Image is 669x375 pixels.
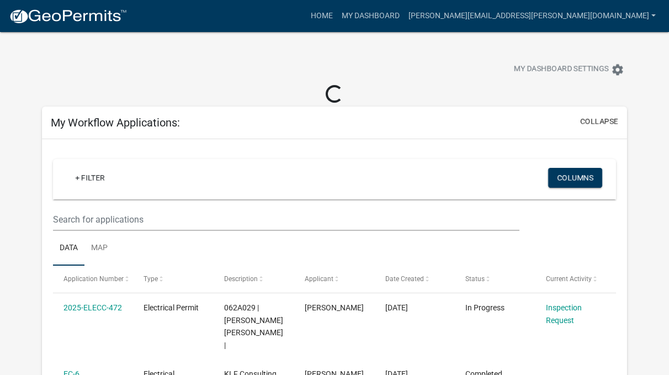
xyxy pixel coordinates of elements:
[306,6,337,27] a: Home
[305,303,364,312] span: Kristina
[66,168,114,188] a: + Filter
[84,231,114,266] a: Map
[337,6,404,27] a: My Dashboard
[546,303,582,325] a: Inspection Request
[214,266,294,292] datatable-header-cell: Description
[535,266,616,292] datatable-header-cell: Current Activity
[404,6,660,27] a: [PERSON_NAME][EMAIL_ADDRESS][PERSON_NAME][DOMAIN_NAME]
[63,275,124,283] span: Application Number
[546,275,592,283] span: Current Activity
[385,275,424,283] span: Date Created
[455,266,535,292] datatable-header-cell: Status
[611,63,624,76] i: settings
[465,303,505,312] span: In Progress
[133,266,214,292] datatable-header-cell: Type
[144,303,199,312] span: Electrical Permit
[505,59,633,80] button: My Dashboard Settingssettings
[144,275,158,283] span: Type
[53,208,520,231] input: Search for applications
[514,63,609,76] span: My Dashboard Settings
[305,275,333,283] span: Applicant
[374,266,455,292] datatable-header-cell: Date Created
[465,275,485,283] span: Status
[53,266,134,292] datatable-header-cell: Application Number
[548,168,602,188] button: Columns
[224,303,283,350] span: 062A029 | COLLINS JENNIFER BARKER |
[294,266,375,292] datatable-header-cell: Applicant
[224,275,258,283] span: Description
[63,303,122,312] a: 2025-ELECC-472
[51,116,180,129] h5: My Workflow Applications:
[580,115,618,127] button: collapse
[385,303,408,312] span: 08/22/2025
[53,231,84,266] a: Data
